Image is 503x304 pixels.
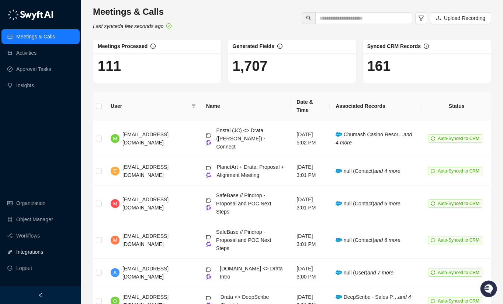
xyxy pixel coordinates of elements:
[206,172,211,178] img: gong-Dwh8HbPa.png
[291,185,330,222] td: [DATE] 3:01 PM
[206,205,211,210] img: gong-Dwh8HbPa.png
[125,69,134,78] button: Start new chat
[206,296,211,301] span: video-camera
[330,92,422,120] th: Associated Records
[479,280,499,300] iframe: Open customer support
[336,168,400,174] span: null (Contact)
[30,100,60,114] a: 📶Status
[431,136,435,141] span: sync
[16,228,40,243] a: Workflows
[7,41,134,53] h2: How can we help?
[113,167,117,175] span: E
[122,197,169,211] span: [EMAIL_ADDRESS][DOMAIN_NAME]
[306,16,311,21] span: search
[113,134,117,143] span: M
[367,270,393,276] i: and 7 more
[438,238,479,243] span: Auto-Synced to CRM
[232,43,274,49] span: Generated Fields
[367,58,486,75] h1: 161
[216,229,271,251] span: SafeBase // Pindrop - Proposal and POC Next Steps
[98,43,148,49] span: Meetings Processed
[191,104,196,108] span: filter
[431,201,435,206] span: sync
[206,198,211,203] span: video-camera
[438,201,479,206] span: Auto-Synced to CRM
[438,168,479,174] span: Auto-Synced to CRM
[232,58,351,75] h1: 1,707
[33,104,39,110] div: 📶
[206,267,211,272] span: video-camera
[424,44,429,49] span: info-circle
[206,274,211,279] img: gong-Dwh8HbPa.png
[374,237,400,243] i: and 6 more
[190,100,197,112] span: filter
[93,6,171,18] h3: Meetings & Calls
[38,293,43,298] span: left
[431,299,435,303] span: sync
[16,78,34,93] a: Insights
[374,201,400,206] i: and 6 more
[16,29,55,44] a: Meetings & Calls
[336,131,412,146] span: Chumash Casino Resor…
[16,196,45,211] a: Organization
[277,44,282,49] span: info-circle
[113,199,117,208] span: M
[7,67,21,80] img: 5124521997842_fc6d7dfcefe973c2e489_88.png
[206,241,211,247] img: gong-Dwh8HbPa.png
[113,236,117,244] span: M
[216,192,271,215] span: SafeBase // Pindrop - Proposal and POC Next Steps
[336,131,412,146] i: and 4 more
[444,14,485,22] span: Upload Recording
[216,164,284,178] span: PlanetArt + Drata: Proposal + Alignment Meeting
[291,92,330,120] th: Date & Time
[16,245,43,259] a: Integrations
[430,12,491,24] button: Upload Recording
[16,261,32,276] span: Logout
[206,165,211,171] span: video-camera
[122,164,169,178] span: [EMAIL_ADDRESS][DOMAIN_NAME]
[122,131,169,146] span: [EMAIL_ADDRESS][DOMAIN_NAME]
[16,62,51,76] a: Approval Tasks
[336,201,400,206] span: null (Contact)
[122,233,169,247] span: [EMAIL_ADDRESS][DOMAIN_NAME]
[7,30,134,41] p: Welcome 👋
[291,259,330,287] td: [DATE] 3:00 PM
[216,127,265,150] span: Enstal (JC) <> Drata ([PERSON_NAME]) - Connect
[336,237,400,243] span: null (Contact)
[374,168,400,174] i: and 4 more
[16,45,37,60] a: Activities
[220,266,282,280] span: [DOMAIN_NAME] <> Drata Intro
[206,133,211,138] span: video-camera
[431,270,435,275] span: sync
[291,120,330,157] td: [DATE] 5:02 PM
[336,270,393,276] span: null (User)
[25,67,121,74] div: Start new chat
[206,140,211,145] img: gong-Dwh8HbPa.png
[41,103,57,111] span: Status
[438,298,479,304] span: Auto-Synced to CRM
[7,9,53,20] img: logo-05li4sbe.png
[73,122,89,127] span: Pylon
[418,15,424,21] span: filter
[150,44,156,49] span: info-circle
[206,235,211,240] span: video-camera
[438,136,479,141] span: Auto-Synced to CRM
[291,222,330,259] td: [DATE] 3:01 PM
[422,92,491,120] th: Status
[4,100,30,114] a: 📚Docs
[291,157,330,185] td: [DATE] 3:01 PM
[431,238,435,242] span: sync
[166,23,171,28] span: check-circle
[367,43,421,49] span: Synced CRM Records
[122,266,169,280] span: [EMAIL_ADDRESS][DOMAIN_NAME]
[7,7,22,22] img: Swyft AI
[111,102,188,110] span: User
[16,212,53,227] a: Object Manager
[52,121,89,127] a: Powered byPylon
[200,92,291,120] th: Name
[7,266,13,271] span: logout
[431,169,435,173] span: sync
[113,269,117,277] span: A
[98,58,217,75] h1: 111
